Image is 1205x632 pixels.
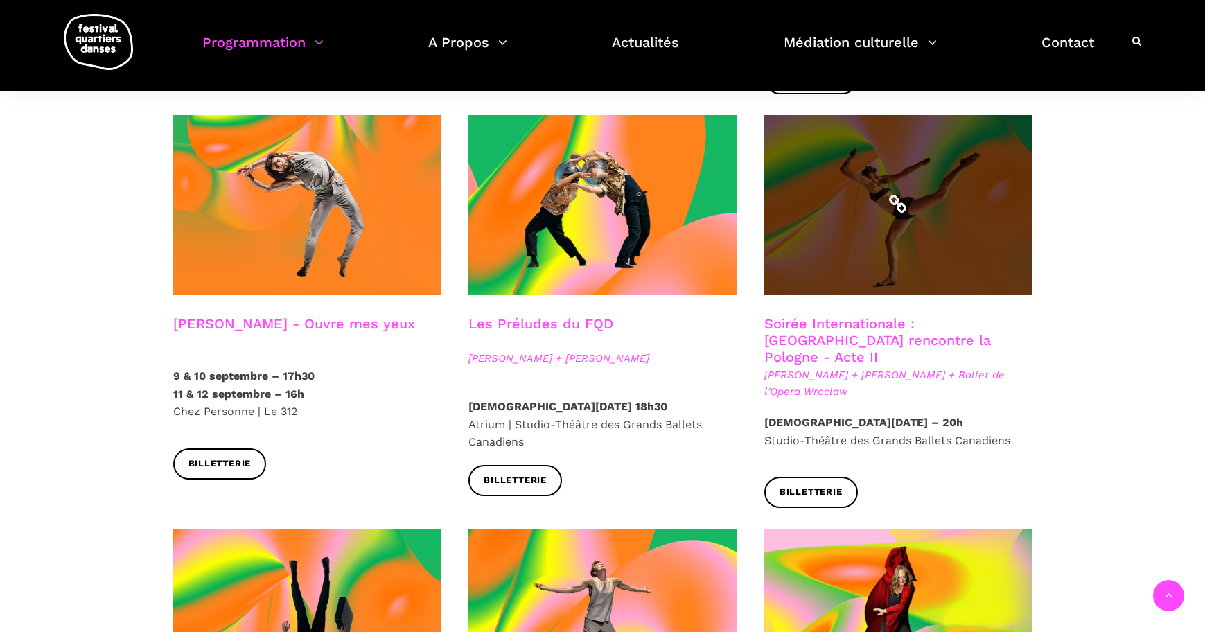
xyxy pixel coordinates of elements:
[468,398,737,451] p: Atrium | Studio-Théâtre des Grands Ballets Canadiens
[468,315,613,332] a: Les Préludes du FQD
[764,416,963,429] strong: [DEMOGRAPHIC_DATA][DATE] – 20h
[468,465,562,496] a: Billetterie
[764,477,858,508] a: Billetterie
[484,473,547,488] span: Billetterie
[173,315,415,332] a: [PERSON_NAME] - Ouvre mes yeux
[468,350,737,367] span: [PERSON_NAME] + [PERSON_NAME]
[764,414,1032,449] p: Studio-Théâtre des Grands Ballets Canadiens
[764,315,991,365] a: Soirée Internationale : [GEOGRAPHIC_DATA] rencontre la Pologne - Acte II
[173,448,267,480] a: Billetterie
[784,30,937,71] a: Médiation culturelle
[612,30,679,71] a: Actualités
[428,30,507,71] a: A Propos
[468,400,667,413] strong: [DEMOGRAPHIC_DATA][DATE] 18h30
[780,485,843,500] span: Billetterie
[173,367,441,421] p: Chez Personne | Le 312
[64,14,133,70] img: logo-fqd-med
[764,367,1032,400] span: [PERSON_NAME] + [PERSON_NAME] + Ballet de l'Opera Wroclaw
[1041,30,1094,71] a: Contact
[188,457,252,471] span: Billetterie
[202,30,324,71] a: Programmation
[173,369,315,401] strong: 9 & 10 septembre – 17h30 11 & 12 septembre – 16h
